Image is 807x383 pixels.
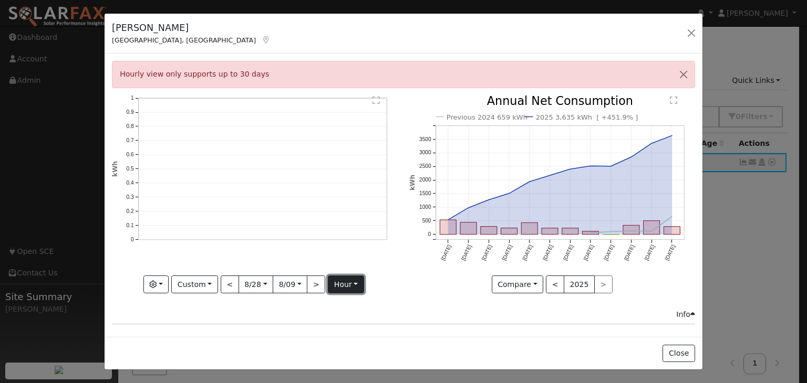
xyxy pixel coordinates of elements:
[373,96,380,104] text: 
[583,231,599,235] rect: onclick=""
[419,136,431,142] text: 3500
[501,228,517,235] rect: onclick=""
[664,227,680,235] rect: onclick=""
[663,345,695,363] button: Close
[447,113,527,121] text: Previous 2024 659 kWh
[670,215,674,219] circle: onclick=""
[127,208,134,214] text: 0.2
[127,180,134,186] text: 0.4
[446,218,450,222] circle: onclick=""
[328,275,364,293] button: hour
[428,231,431,237] text: 0
[171,275,218,293] button: Custom
[568,167,572,171] circle: onclick=""
[127,137,134,143] text: 0.7
[588,231,593,235] circle: onclick=""
[564,275,595,293] button: 2025
[440,220,456,235] rect: onclick=""
[542,228,558,235] rect: onclick=""
[419,177,431,183] text: 2000
[562,244,575,262] text: [DATE]
[670,133,674,137] circle: onclick=""
[131,237,134,242] text: 0
[547,173,552,177] circle: onclick=""
[527,179,532,184] circle: onclick=""
[127,152,134,157] text: 0.6
[644,244,656,262] text: [DATE]
[112,36,256,44] span: [GEOGRAPHIC_DATA], [GEOGRAPHIC_DATA]
[629,229,634,233] circle: onclick=""
[440,244,452,262] text: [DATE]
[664,244,677,262] text: [DATE]
[419,190,431,196] text: 1500
[629,155,634,159] circle: onclick=""
[409,175,416,190] text: kWh
[536,113,638,121] text: 2025 3,635 kWh [ +451.9% ]
[481,227,497,235] rect: onclick=""
[650,141,654,145] circle: onclick=""
[127,222,134,228] text: 0.1
[562,228,578,235] rect: onclick=""
[623,244,636,262] text: [DATE]
[127,166,134,172] text: 0.5
[422,218,431,224] text: 500
[492,275,544,293] button: Compare
[588,164,593,168] circle: onclick=""
[221,275,239,293] button: <
[501,244,514,262] text: [DATE]
[623,225,639,234] rect: onclick=""
[542,244,554,262] text: [DATE]
[670,96,677,104] text: 
[676,309,695,320] div: Info
[419,163,431,169] text: 2500
[419,204,431,210] text: 1000
[481,244,493,262] text: [DATE]
[546,275,564,293] button: <
[111,161,119,177] text: kWh
[261,36,271,44] a: Map
[460,244,473,262] text: [DATE]
[131,95,134,101] text: 1
[583,244,595,262] text: [DATE]
[609,164,613,168] circle: onclick=""
[487,94,634,108] text: Annual Net Consumption
[112,21,271,35] h5: [PERSON_NAME]
[419,150,431,155] text: 3000
[127,123,134,129] text: 0.8
[466,206,470,210] circle: onclick=""
[603,244,616,262] text: [DATE]
[239,275,273,293] button: 8/28
[112,61,695,88] div: Hourly view only supports up to 30 days
[273,275,307,293] button: 8/09
[650,229,654,233] circle: onclick=""
[609,230,613,234] circle: onclick=""
[460,222,477,235] rect: onclick=""
[127,194,134,200] text: 0.3
[487,198,491,202] circle: onclick=""
[672,61,695,87] button: Close
[521,223,537,235] rect: onclick=""
[644,221,660,235] rect: onclick=""
[507,191,511,196] circle: onclick=""
[127,109,134,115] text: 0.9
[521,244,534,262] text: [DATE]
[307,275,325,293] button: >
